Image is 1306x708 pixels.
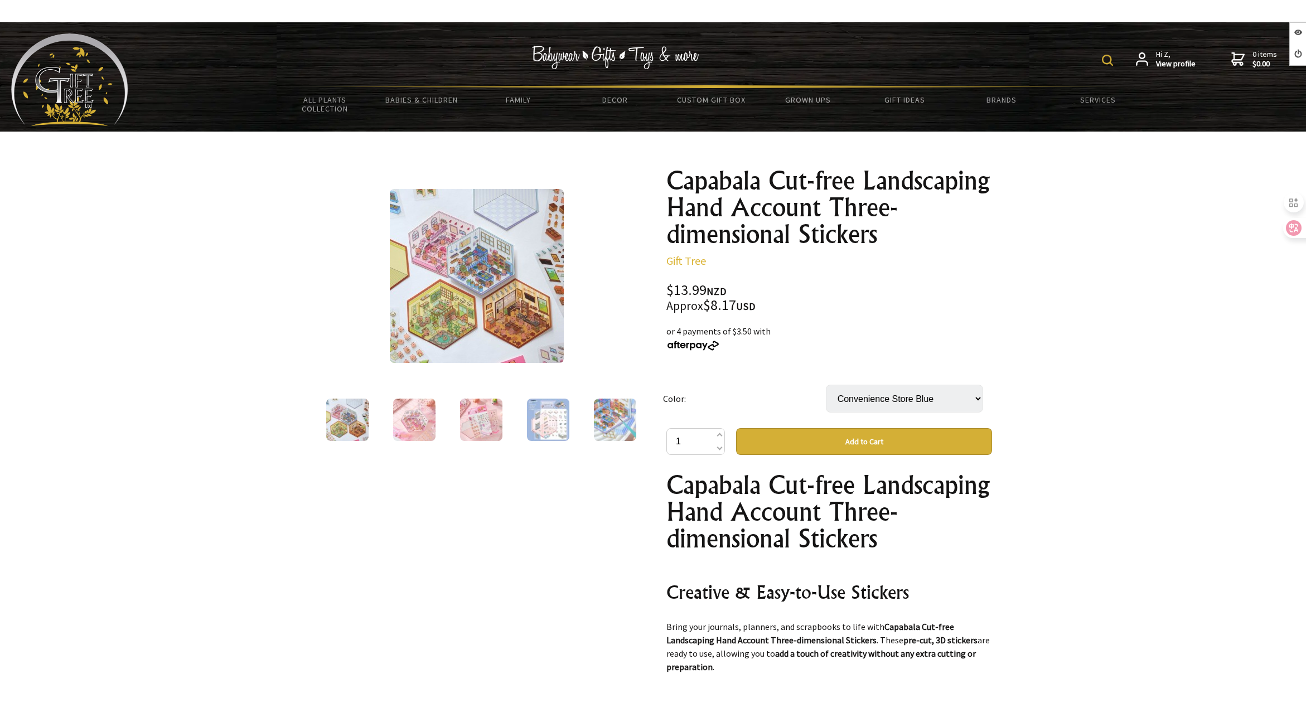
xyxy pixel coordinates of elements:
[903,634,978,646] strong: pre-cut, 3D stickers
[666,648,976,672] strong: add a touch of creativity without any extra cutting or preparation
[1050,88,1147,111] a: Services
[666,298,703,313] small: Approx
[666,167,992,248] h1: Capabala Cut-free Landscaping Hand Account Three-dimensional Stickers
[666,324,992,351] div: or 4 payments of $3.50 with
[594,399,636,441] img: Capabala Cut-free Landscaping Hand Account Three-dimensional Stickers
[736,300,756,313] span: USD
[1136,50,1196,69] a: Hi Z,View profile
[666,620,992,673] p: Bring your journals, planners, and scrapbooks to life with . These are ready to use, allowing you...
[527,399,569,441] img: Capabala Cut-free Landscaping Hand Account Three-dimensional Stickers
[1156,59,1196,69] strong: View profile
[460,399,502,441] img: Capabala Cut-free Landscaping Hand Account Three-dimensional Stickers
[567,88,663,111] a: Decor
[1252,49,1277,69] span: 0 items
[663,369,826,428] td: Color:
[666,283,992,313] div: $13.99 $8.17
[666,254,706,268] a: Gift Tree
[1252,59,1277,69] strong: $0.00
[390,189,564,363] img: Capabala Cut-free Landscaping Hand Account Three-dimensional Stickers
[666,621,954,646] strong: Capabala Cut-free Landscaping Hand Account Three-dimensional Stickers
[373,88,470,111] a: Babies & Children
[393,399,436,441] img: Capabala Cut-free Landscaping Hand Account Three-dimensional Stickers
[326,399,369,441] img: Capabala Cut-free Landscaping Hand Account Three-dimensional Stickers
[277,88,373,120] a: All Plants Collection
[1102,55,1113,66] img: product search
[666,341,720,351] img: Afterpay
[857,88,953,111] a: Gift Ideas
[736,428,992,455] button: Add to Cart
[666,579,992,605] h2: Creative & Easy-to-Use Stickers
[666,472,992,552] h1: Capabala Cut-free Landscaping Hand Account Three-dimensional Stickers
[1231,50,1277,69] a: 0 items$0.00
[470,88,567,111] a: Family
[666,472,992,695] div: Stickers x 1 Bag
[953,88,1049,111] a: Brands
[663,88,760,111] a: Custom Gift Box
[11,33,128,126] img: Babyware - Gifts - Toys and more...
[760,88,857,111] a: Grown Ups
[1156,50,1196,69] span: Hi Z,
[707,285,727,298] span: NZD
[531,46,699,69] img: Babywear - Gifts - Toys & more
